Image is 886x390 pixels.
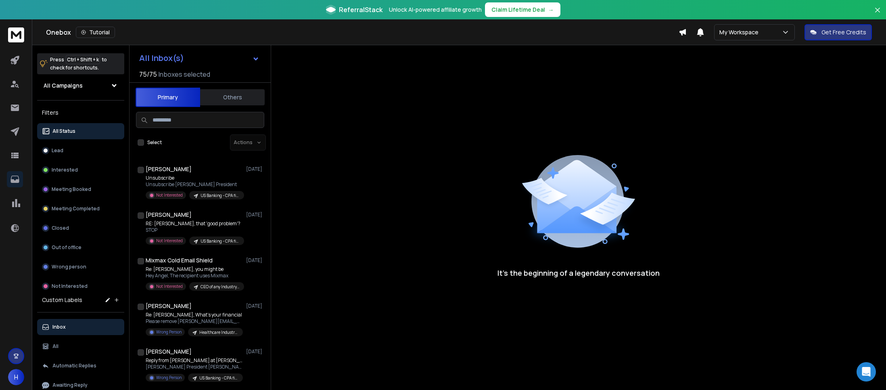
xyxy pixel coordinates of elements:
span: → [548,6,554,14]
p: All [52,343,59,350]
button: Meeting Booked [37,181,124,197]
p: Hey Angel, The recipient uses Mixmax [146,273,242,279]
p: Inbox [52,324,66,330]
p: Wrong Person [156,329,182,335]
button: All Inbox(s) [133,50,266,66]
p: Out of office [52,244,81,251]
p: Awaiting Reply [52,382,88,388]
button: Not Interested [37,278,124,294]
button: All Status [37,123,124,139]
p: Get Free Credits [821,28,866,36]
p: Not Interested [156,192,183,198]
p: [DATE] [246,348,264,355]
h1: All Inbox(s) [139,54,184,62]
p: Automatic Replies [52,363,96,369]
p: Reply from [PERSON_NAME] at [PERSON_NAME]: [146,357,242,364]
span: 75 / 75 [139,69,157,79]
button: Claim Lifetime Deal→ [485,2,560,17]
p: Re: [PERSON_NAME], you might be [146,266,242,273]
p: US Banking - CPA firm- 5.3k [201,193,239,199]
button: Interested [37,162,124,178]
p: My Workspace [719,28,762,36]
p: Healthcare Industry 10K [199,329,238,335]
label: Select [147,139,162,146]
h3: Custom Labels [42,296,82,304]
p: Interested [52,167,78,173]
p: Lead [52,147,63,154]
p: [DATE] [246,212,264,218]
p: Meeting Booked [52,186,91,193]
p: [DATE] [246,257,264,264]
button: Close banner [872,5,883,24]
div: Onebox [46,27,679,38]
button: Inbox [37,319,124,335]
button: H [8,369,24,385]
h1: All Campaigns [44,82,83,90]
button: Tutorial [76,27,115,38]
h1: [PERSON_NAME] [146,302,192,310]
p: Unsubscribe [146,175,242,181]
p: All Status [52,128,75,134]
p: Wrong person [52,264,86,270]
p: [PERSON_NAME] President [PERSON_NAME] [146,364,242,370]
p: [DATE] [246,166,264,172]
p: US Banking - CPA firm- 5.3k [201,238,239,244]
h1: Mixmax Cold Email Shield [146,256,213,264]
button: Meeting Completed [37,201,124,217]
p: Meeting Completed [52,205,100,212]
button: Automatic Replies [37,358,124,374]
p: Press to check for shortcuts. [50,56,107,72]
p: STOP [146,227,242,233]
button: Out of office [37,239,124,256]
button: Lead [37,143,124,159]
p: Not Interested [156,238,183,244]
button: All [37,338,124,354]
button: Wrong person [37,259,124,275]
button: Primary [136,88,200,107]
p: US Banking - CPA firm- 5.3k [199,375,238,381]
span: Ctrl + Shift + k [66,55,100,64]
p: Unlock AI-powered affiliate growth [389,6,482,14]
p: Re: [PERSON_NAME], What's your financial [146,312,242,318]
button: Get Free Credits [805,24,872,40]
p: It’s the beginning of a legendary conversation [497,267,660,279]
button: Closed [37,220,124,236]
h1: [PERSON_NAME] [146,165,192,173]
p: Not Interested [156,283,183,289]
button: All Campaigns [37,78,124,94]
p: Closed [52,225,69,231]
div: Open Intercom Messenger [857,362,876,382]
p: RE: [PERSON_NAME], that 'good problem'? [146,220,242,227]
span: ReferralStack [339,5,382,15]
p: Wrong Person [156,375,182,381]
p: CEO of any Industry 17k [201,284,239,290]
p: Please remove [PERSON_NAME][EMAIL_ADDRESS][DOMAIN_NAME] as he's [146,318,242,325]
h3: Inboxes selected [159,69,210,79]
p: [DATE] [246,303,264,309]
button: Others [200,88,265,106]
p: Unsubscribe [PERSON_NAME] President [146,181,242,188]
h3: Filters [37,107,124,118]
h1: [PERSON_NAME] [146,348,192,356]
p: Not Interested [52,283,88,289]
h1: [PERSON_NAME] [146,211,192,219]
